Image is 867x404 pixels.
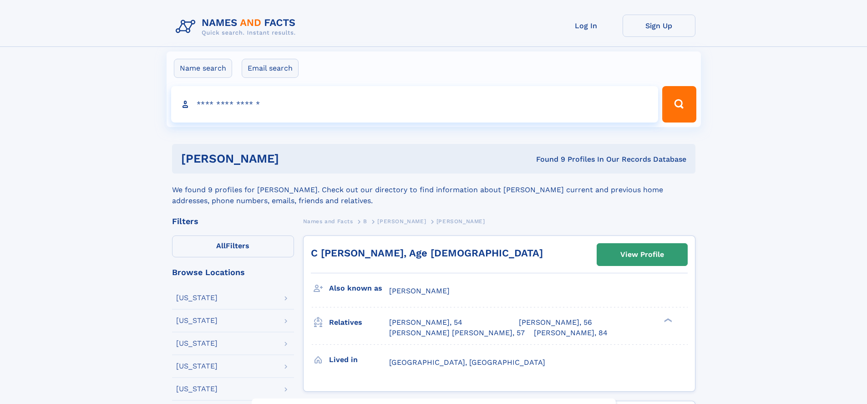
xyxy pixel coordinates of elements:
[176,317,218,324] div: [US_STATE]
[377,218,426,225] span: [PERSON_NAME]
[176,385,218,393] div: [US_STATE]
[436,218,485,225] span: [PERSON_NAME]
[176,294,218,302] div: [US_STATE]
[311,247,543,259] a: C [PERSON_NAME], Age [DEMOGRAPHIC_DATA]
[172,174,695,206] div: We found 9 profiles for [PERSON_NAME]. Check out our directory to find information about [PERSON_...
[176,340,218,347] div: [US_STATE]
[363,218,367,225] span: B
[242,59,299,78] label: Email search
[172,217,294,225] div: Filters
[662,86,696,123] button: Search Button
[389,286,450,295] span: [PERSON_NAME]
[550,15,623,37] a: Log In
[172,268,294,276] div: Browse Locations
[329,352,389,368] h3: Lived in
[519,317,592,327] a: [PERSON_NAME], 56
[216,241,226,250] span: All
[389,317,462,327] a: [PERSON_NAME], 54
[363,215,367,227] a: B
[329,281,389,296] h3: Also known as
[329,315,389,330] h3: Relatives
[534,328,608,338] a: [PERSON_NAME], 84
[171,86,659,123] input: search input
[172,235,294,257] label: Filters
[176,363,218,370] div: [US_STATE]
[377,215,426,227] a: [PERSON_NAME]
[389,328,525,338] a: [PERSON_NAME] [PERSON_NAME], 57
[597,244,687,266] a: View Profile
[172,15,303,39] img: Logo Names and Facts
[303,215,353,227] a: Names and Facts
[620,244,664,265] div: View Profile
[407,154,686,164] div: Found 9 Profiles In Our Records Database
[662,317,673,323] div: ❯
[389,358,545,367] span: [GEOGRAPHIC_DATA], [GEOGRAPHIC_DATA]
[623,15,695,37] a: Sign Up
[181,153,408,164] h1: [PERSON_NAME]
[174,59,232,78] label: Name search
